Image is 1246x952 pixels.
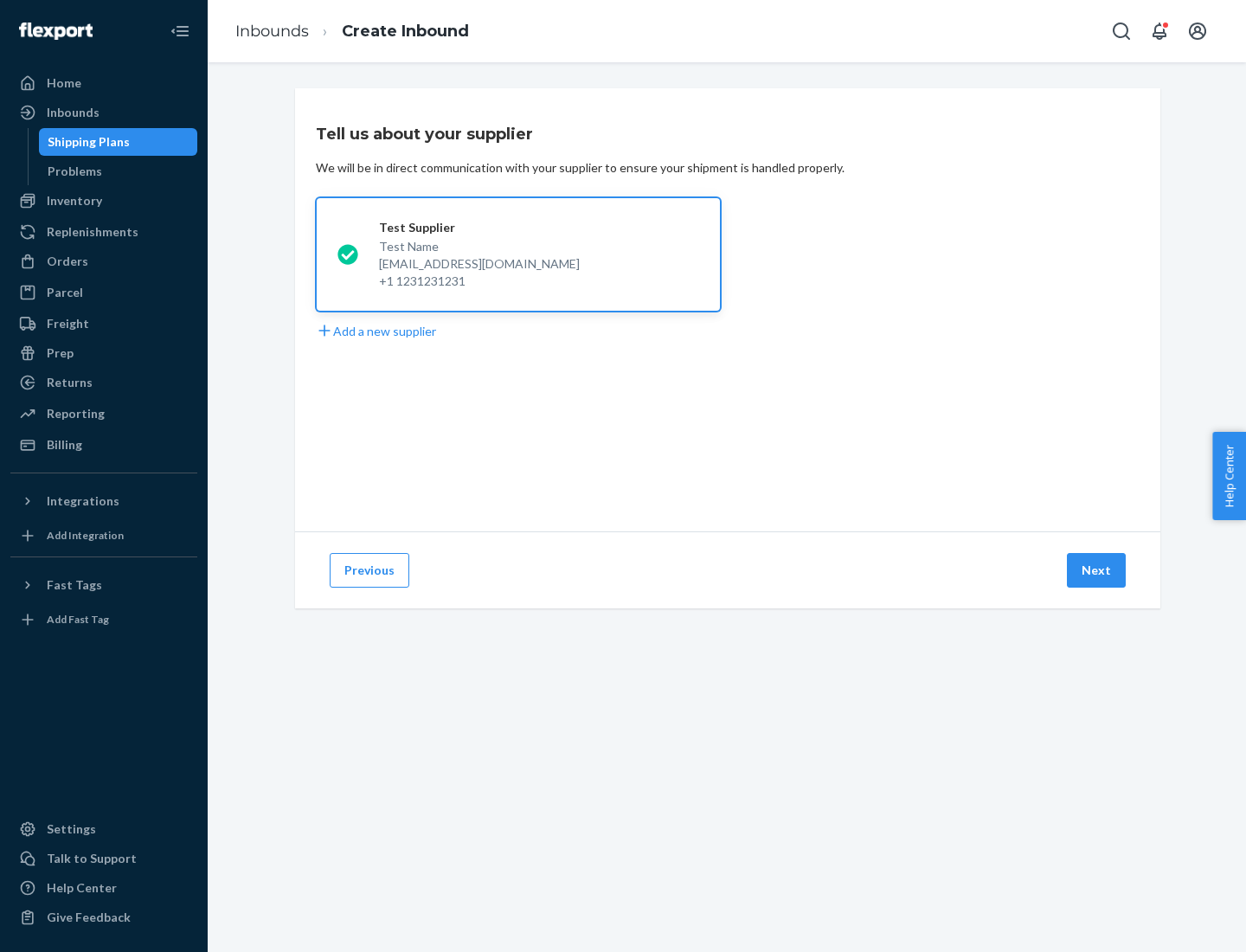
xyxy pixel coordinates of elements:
div: Shipping Plans [48,133,130,151]
ol: breadcrumbs [222,6,483,57]
div: We will be in direct communication with your supplier to ensure your shipment is handled properly. [316,159,845,177]
a: Prep [10,339,197,367]
button: Open account menu [1180,14,1215,48]
a: Add Fast Tag [10,606,197,634]
a: Inventory [10,187,197,215]
button: Close Navigation [163,14,197,48]
div: Add Integration [47,528,124,543]
div: Parcel [47,284,83,301]
a: Parcel [10,279,197,306]
div: Replenishments [47,223,138,241]
a: Add Integration [10,522,197,550]
div: Integrations [47,492,119,510]
button: Add a new supplier [316,322,436,340]
a: Freight [10,310,197,338]
a: Shipping Plans [39,128,198,156]
div: Freight [47,315,89,332]
a: Talk to Support [10,845,197,872]
div: Help Center [47,879,117,897]
div: Billing [47,436,82,453]
img: Flexport logo [19,23,93,40]
div: Orders [47,253,88,270]
div: Problems [48,163,102,180]
button: Fast Tags [10,571,197,599]
button: Give Feedback [10,904,197,931]
a: Problems [39,158,198,185]
button: Open notifications [1142,14,1177,48]
div: Add Fast Tag [47,612,109,627]
div: Reporting [47,405,105,422]
a: Create Inbound [342,22,469,41]
a: Returns [10,369,197,396]
button: Next [1067,553,1126,588]
a: Help Center [10,874,197,902]
h3: Tell us about your supplier [316,123,533,145]
a: Inbounds [235,22,309,41]
button: Integrations [10,487,197,515]
a: Settings [10,815,197,843]
div: Talk to Support [47,850,137,867]
div: Home [47,74,81,92]
a: Reporting [10,400,197,428]
a: Billing [10,431,197,459]
button: Help Center [1212,432,1246,520]
div: Inbounds [47,104,100,121]
button: Open Search Box [1104,14,1139,48]
a: Orders [10,248,197,275]
div: Returns [47,374,93,391]
a: Inbounds [10,99,197,126]
button: Previous [330,553,409,588]
div: Inventory [47,192,102,209]
div: Settings [47,820,96,838]
div: Fast Tags [47,576,102,594]
div: Give Feedback [47,909,131,926]
a: Home [10,69,197,97]
a: Replenishments [10,218,197,246]
div: Prep [47,344,74,362]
